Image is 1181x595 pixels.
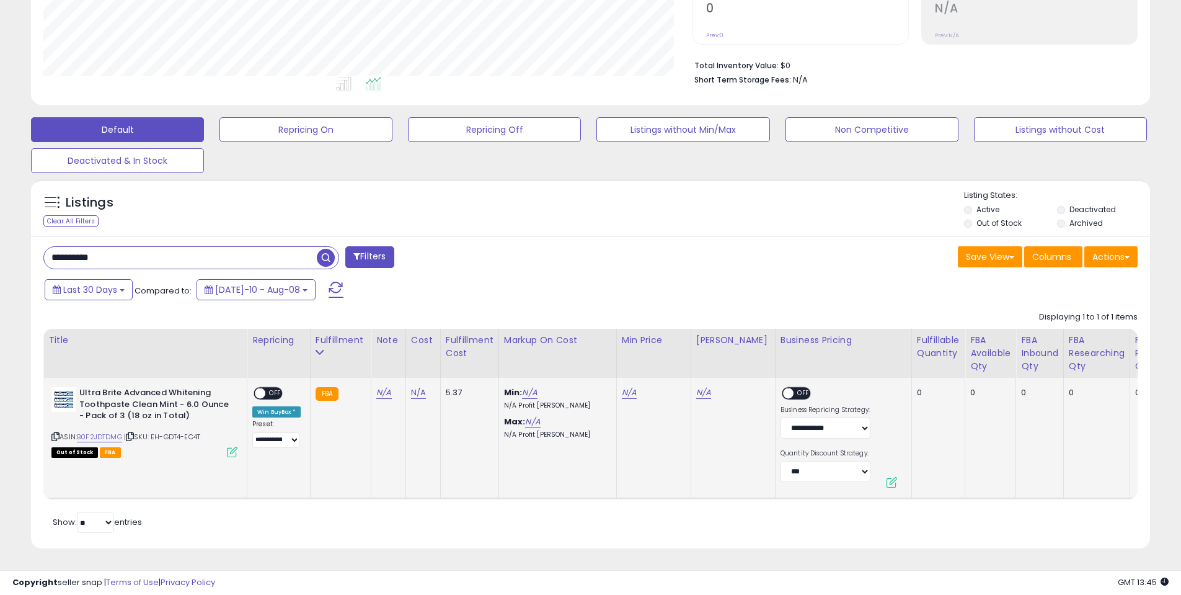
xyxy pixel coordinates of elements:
[504,431,607,439] p: N/A Profit [PERSON_NAME]
[694,57,1128,72] li: $0
[51,387,76,412] img: 51ctjYFbOtL._SL40_.jpg
[376,334,400,347] div: Note
[252,334,305,347] div: Repricing
[408,117,581,142] button: Repricing Off
[958,246,1022,267] button: Save View
[100,447,121,458] span: FBA
[694,74,791,85] b: Short Term Storage Fees:
[781,334,906,347] div: Business Pricing
[12,577,215,589] div: seller snap | |
[622,334,686,347] div: Min Price
[124,432,200,442] span: | SKU: EH-GDT4-EC4T
[51,387,237,456] div: ASIN:
[197,279,316,300] button: [DATE]-10 - Aug-08
[525,416,540,428] a: N/A
[785,117,958,142] button: Non Competitive
[53,516,142,528] span: Show: entries
[1039,311,1138,323] div: Displaying 1 to 1 of 1 items
[964,190,1150,202] p: Listing States:
[976,204,999,215] label: Active
[504,416,526,427] b: Max:
[45,279,133,300] button: Last 30 Days
[917,387,955,398] div: 0
[781,406,870,414] label: Business Repricing Strategy:
[252,406,301,418] div: Win BuyBox *
[935,1,1137,18] h2: N/A
[51,447,98,458] span: All listings that are currently out of stock and unavailable for purchase on Amazon
[1135,334,1177,373] div: FBA Reserved Qty
[917,334,960,360] div: Fulfillable Quantity
[1118,576,1169,588] span: 2025-09-10 13:45 GMT
[63,284,117,296] span: Last 30 Days
[219,117,392,142] button: Repricing On
[1021,334,1058,373] div: FBA inbound Qty
[781,449,870,458] label: Quantity Discount Strategy:
[1069,334,1125,373] div: FBA Researching Qty
[1069,204,1116,215] label: Deactivated
[622,387,637,399] a: N/A
[696,387,711,399] a: N/A
[161,576,215,588] a: Privacy Policy
[1084,246,1138,267] button: Actions
[48,334,242,347] div: Title
[1069,218,1103,228] label: Archived
[411,387,426,399] a: N/A
[504,387,523,398] b: Min:
[706,1,908,18] h2: 0
[77,432,122,442] a: B0F2JDTDMG
[376,387,391,399] a: N/A
[1021,387,1054,398] div: 0
[522,387,537,399] a: N/A
[706,32,723,39] small: Prev: 0
[976,218,1022,228] label: Out of Stock
[316,387,338,401] small: FBA
[694,60,779,71] b: Total Inventory Value:
[970,334,1011,373] div: FBA Available Qty
[345,246,394,268] button: Filters
[1032,251,1071,263] span: Columns
[596,117,769,142] button: Listings without Min/Max
[935,32,959,39] small: Prev: N/A
[79,387,230,425] b: Ultra Brite Advanced Whitening Toothpaste Clean Mint - 6.0 Ounce - Pack of 3 (18 oz in Total)
[411,334,435,347] div: Cost
[265,388,285,399] span: OFF
[504,334,611,347] div: Markup on Cost
[215,284,300,296] span: [DATE]-10 - Aug-08
[31,117,204,142] button: Default
[1069,387,1120,398] div: 0
[106,576,159,588] a: Terms of Use
[504,401,607,410] p: N/A Profit [PERSON_NAME]
[43,215,99,227] div: Clear All Filters
[970,387,1006,398] div: 0
[696,334,770,347] div: [PERSON_NAME]
[31,148,204,173] button: Deactivated & In Stock
[252,420,301,448] div: Preset:
[1135,387,1172,398] div: 0
[794,388,813,399] span: OFF
[12,576,58,588] strong: Copyright
[1024,246,1082,267] button: Columns
[498,329,616,378] th: The percentage added to the cost of goods (COGS) that forms the calculator for Min & Max prices.
[974,117,1147,142] button: Listings without Cost
[446,387,489,398] div: 5.37
[446,334,493,360] div: Fulfillment Cost
[316,334,366,347] div: Fulfillment
[135,285,192,297] span: Compared to:
[793,74,808,86] span: N/A
[66,194,113,212] h5: Listings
